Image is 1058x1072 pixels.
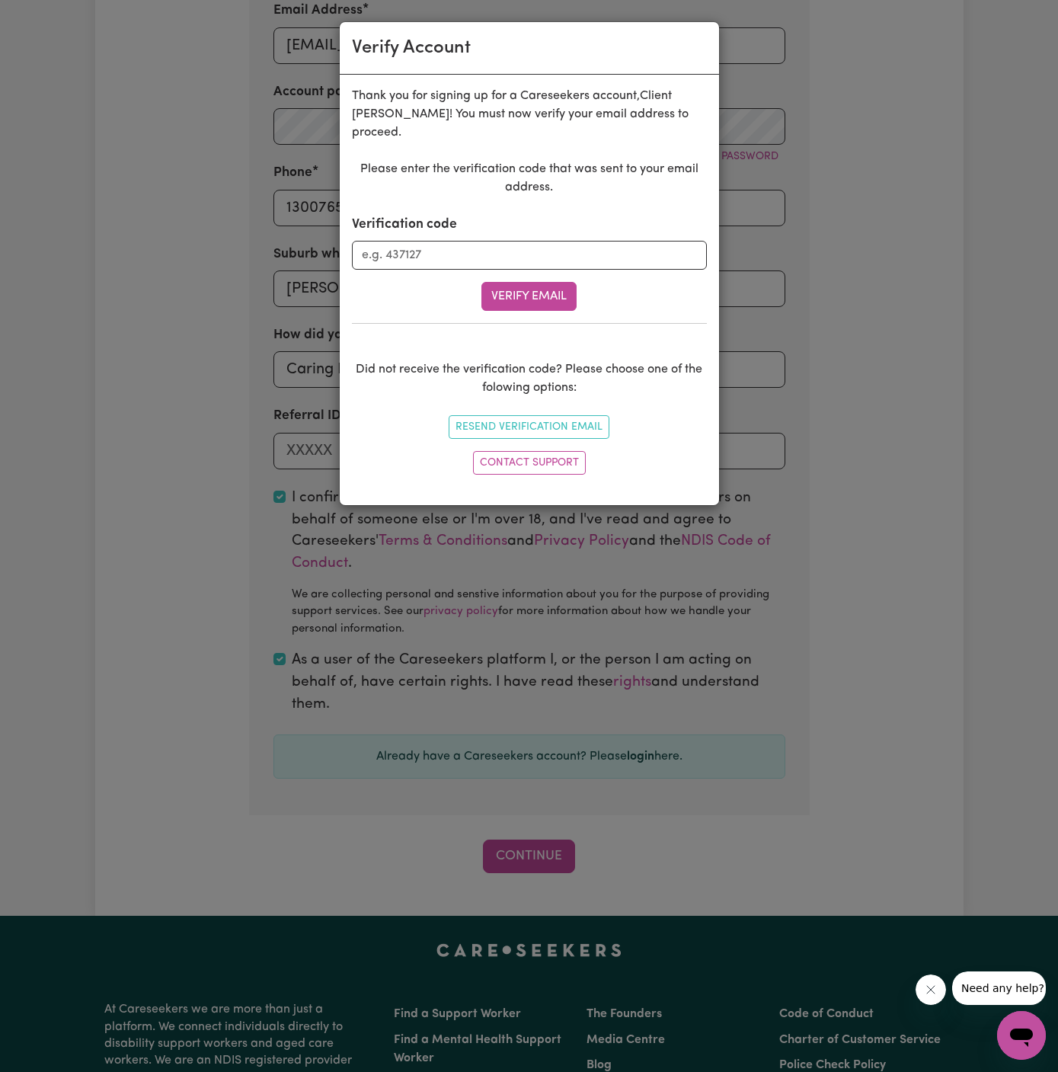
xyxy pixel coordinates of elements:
a: Contact Support [473,451,586,475]
input: e.g. 437127 [352,241,707,270]
div: Verify Account [352,34,471,62]
p: Did not receive the verification code? Please choose one of the folowing options: [352,360,707,397]
button: Verify Email [481,282,577,311]
iframe: Message from company [952,971,1046,1005]
iframe: Button to launch messaging window [997,1011,1046,1060]
iframe: Close message [916,974,946,1005]
p: Please enter the verification code that was sent to your email address. [352,160,707,197]
p: Thank you for signing up for a Careseekers account, Client [PERSON_NAME] ! You must now verify yo... [352,87,707,142]
label: Verification code [352,215,457,235]
button: Resend Verification Email [449,415,609,439]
